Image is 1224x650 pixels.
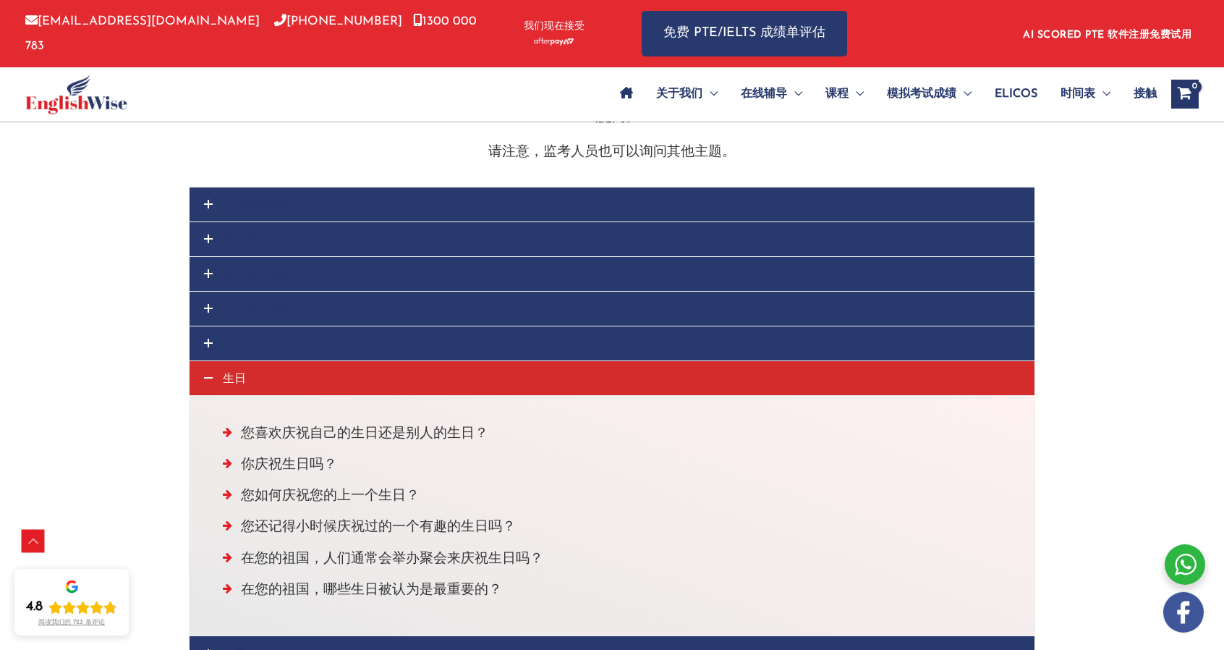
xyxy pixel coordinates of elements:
[38,619,105,625] font: 阅读我们的 723 条评论
[241,458,337,472] font: 你庆祝生日吗？
[1095,69,1110,119] span: 菜单切换
[825,88,849,100] font: 课程
[849,69,864,119] span: 菜单切换
[995,88,1037,100] font: ELICOS
[787,69,802,119] span: 菜单切换
[223,303,292,315] font: 主页相关问题
[241,427,488,441] font: 您喜欢庆祝自己的生日还是别人的生日？
[223,337,246,350] font: 艺术
[190,361,1034,395] a: 生日
[814,69,875,119] a: 课程菜单切换
[534,38,574,46] img: Afterpay 标志
[241,583,502,597] font: 在您的祖国，哪些生日被认为是最重要的？
[25,75,127,114] img: 裁剪的新标志
[25,15,477,51] a: 1300 000 783
[26,599,117,616] div: 评分：4.8（满分 5 分）
[38,15,260,28] font: [EMAIL_ADDRESS][DOMAIN_NAME]
[223,268,292,280] font: 家乡相关问题
[1163,592,1204,633] img: white-facebook.png
[960,18,1199,49] aside: 页眉小部件 1
[26,600,43,614] font: 4.8
[741,88,787,100] font: 在线辅导
[608,69,1157,119] nav: 网站导航：主菜单
[286,15,402,28] font: [PHONE_NUMBER]
[241,552,543,566] font: 在您的祖国，人们通常会举办聚会来庆祝生日吗？
[642,11,847,56] a: 免费 PTE/IELTS 成绩单评估
[190,187,1034,221] a: 工作相关问题
[656,88,702,100] font: 关于我们
[1122,69,1157,119] a: 接触
[223,372,246,384] font: 生日
[983,69,1049,119] a: ELICOS
[190,326,1034,360] a: 艺术
[1134,88,1157,100] font: 接触
[241,489,420,503] font: 您如何庆祝您的上一个生日？
[875,69,983,119] a: 模拟考试成绩菜单切换
[241,520,516,534] font: 您还记得小时候庆祝过的一个有趣的生日吗？
[1023,30,1191,41] a: AI SCORED PTE 软件注册免费试用
[223,233,292,245] font: 学习相关问题
[729,69,814,119] a: 在线辅导菜单切换
[645,69,729,119] a: 关于我们菜单切换
[524,21,585,32] font: 我们现在接受
[1049,69,1122,119] a: 时间表菜单切换
[25,15,260,28] a: [EMAIL_ADDRESS][DOMAIN_NAME]
[190,292,1034,326] a: 主页相关问题
[223,198,292,211] font: 工作相关问题
[702,69,718,119] span: 菜单切换
[887,88,956,100] font: 模拟考试成绩
[1061,88,1095,100] font: 时间表
[956,69,972,119] span: 菜单切换
[190,222,1034,256] a: 学习相关问题
[663,27,825,40] font: 免费 PTE/IELTS 成绩单评估
[1171,80,1199,109] a: 查看购物车，空
[274,15,402,28] a: [PHONE_NUMBER]
[190,257,1034,291] a: 家乡相关问题
[488,145,736,159] font: 请注意，监考人员也可以询问其他主题。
